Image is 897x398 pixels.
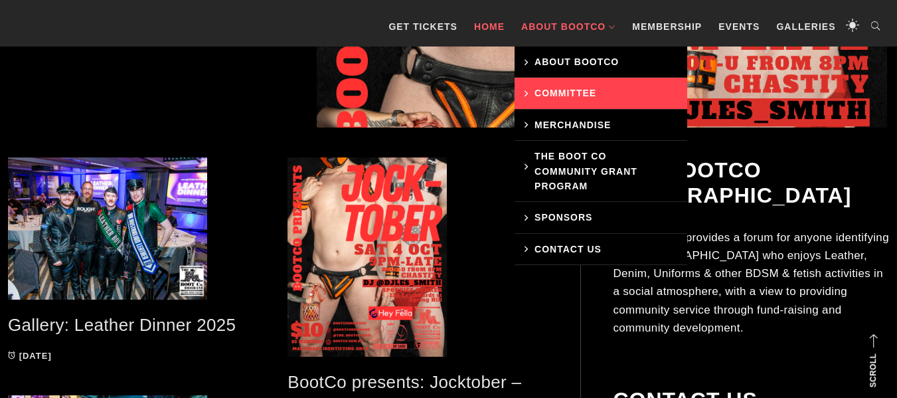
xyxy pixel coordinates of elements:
time: [DATE] [19,351,52,361]
a: Events [712,7,766,47]
a: [DATE] [8,351,52,361]
a: Contact Us [515,234,687,265]
p: The Boot Co. provides a forum for anyone identifying as [DEMOGRAPHIC_DATA] who enjoys Leather, De... [613,229,889,337]
a: About BootCo [515,7,622,47]
a: Home [467,7,511,47]
a: Membership [625,7,708,47]
a: Merchandise [515,110,687,141]
h2: The BootCo [GEOGRAPHIC_DATA] [613,157,889,209]
strong: Scroll [868,353,878,387]
a: Sponsors [515,202,687,233]
a: GET TICKETS [382,7,464,47]
a: About BootCo [515,47,687,78]
a: The Boot Co Community Grant Program [515,141,687,202]
a: Gallery: Leather Dinner 2025 [8,315,236,335]
a: Committee [515,78,687,109]
a: Galleries [770,7,842,47]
